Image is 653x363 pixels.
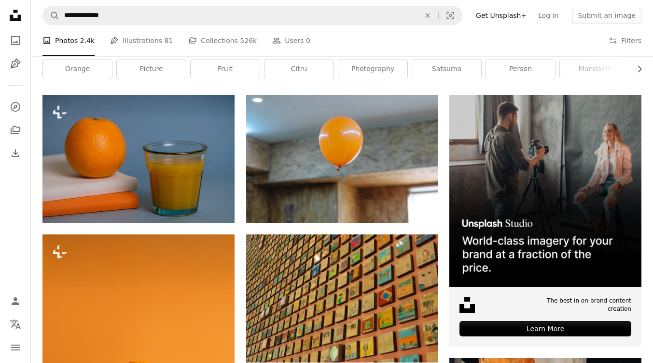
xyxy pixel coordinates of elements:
img: a glass of orange juice next to a stack of books [42,95,235,223]
a: picture [117,59,186,79]
a: The best in on-brand content creationLearn More [449,95,641,346]
a: Illustrations [6,54,25,73]
a: a wall covered in lots of different colored pictures [246,294,438,303]
a: Log in / Sign up [6,291,25,311]
button: Clear [417,6,438,25]
button: Language [6,315,25,334]
span: 0 [306,35,310,46]
img: file-1715651741414-859baba4300dimage [449,95,641,287]
a: Illustrations 81 [110,25,173,56]
img: a wall covered in lots of different colored pictures [246,234,438,363]
span: 526k [240,35,257,46]
a: Users 0 [272,25,310,56]
img: orange balloon on white wall [246,95,438,223]
button: Visual search [439,6,462,25]
button: Search Unsplash [43,6,59,25]
span: The best in on-brand content creation [529,297,631,313]
a: Get Unsplash+ [470,8,532,23]
a: Collections 526k [188,25,257,56]
button: Submit an image [572,8,641,23]
a: Photos [6,31,25,50]
a: orange balloon on white wall [246,154,438,163]
a: citru [264,59,333,79]
a: a glass of orange juice next to a stack of books [42,154,235,163]
a: satsuma [412,59,481,79]
a: Explore [6,97,25,116]
button: Filters [609,25,641,56]
a: Home — Unsplash [6,6,25,27]
a: orange [43,59,112,79]
a: photography [338,59,407,79]
div: Learn More [459,321,631,336]
img: file-1631678316303-ed18b8b5cb9cimage [459,297,475,313]
a: Collections [6,120,25,140]
a: fruit [191,59,260,79]
a: mandarin [560,59,629,79]
a: Log in [532,8,564,23]
a: Download History [6,144,25,163]
a: person [486,59,555,79]
button: Menu [6,338,25,357]
button: scroll list to the right [631,59,641,79]
span: 81 [165,35,173,46]
form: Find visuals sitewide [42,6,462,25]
